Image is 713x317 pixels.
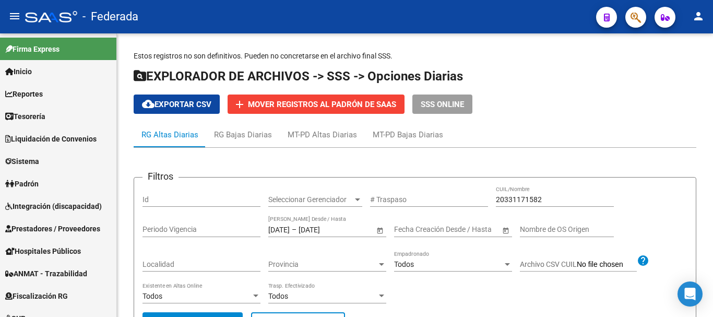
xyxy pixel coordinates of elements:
span: Firma Express [5,43,60,55]
span: Prestadores / Proveedores [5,223,100,234]
span: – [292,225,296,234]
mat-icon: menu [8,10,21,22]
div: RG Bajas Diarias [214,129,272,140]
input: Archivo CSV CUIL [577,260,637,269]
button: Open calendar [374,225,385,236]
span: Provincia [268,260,377,269]
span: Todos [142,292,162,300]
span: Exportar CSV [142,100,211,109]
span: Archivo CSV CUIL [520,260,577,268]
button: Exportar CSV [134,95,220,114]
div: RG Altas Diarias [141,129,198,140]
span: Reportes [5,88,43,100]
span: Hospitales Públicos [5,245,81,257]
mat-icon: add [233,98,246,111]
span: Mover registros al PADRÓN de SAAS [248,100,396,109]
input: Fecha fin [299,225,350,234]
span: Todos [268,292,288,300]
button: Open calendar [500,225,511,236]
mat-icon: help [637,254,649,267]
div: MT-PD Bajas Diarias [373,129,443,140]
span: Padrón [5,178,39,190]
span: Todos [394,260,414,268]
span: Sistema [5,156,39,167]
input: Fecha inicio [394,225,432,234]
span: Fiscalización RG [5,290,68,302]
mat-icon: person [692,10,705,22]
span: SSS ONLINE [421,100,464,109]
div: MT-PD Altas Diarias [288,129,357,140]
h3: Filtros [142,169,179,184]
input: Fecha fin [441,225,492,234]
mat-icon: cloud_download [142,98,155,110]
button: Mover registros al PADRÓN de SAAS [228,95,405,114]
button: SSS ONLINE [412,95,472,114]
p: Estos registros no son definitivos. Pueden no concretarse en el archivo final SSS. [134,50,696,62]
span: Seleccionar Gerenciador [268,195,353,204]
span: Inicio [5,66,32,77]
input: Fecha inicio [268,225,290,234]
span: Integración (discapacidad) [5,201,102,212]
span: Tesorería [5,111,45,122]
span: - Federada [82,5,138,28]
span: ANMAT - Trazabilidad [5,268,87,279]
div: Open Intercom Messenger [678,281,703,307]
span: EXPLORADOR DE ARCHIVOS -> SSS -> Opciones Diarias [134,69,463,84]
span: Liquidación de Convenios [5,133,97,145]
